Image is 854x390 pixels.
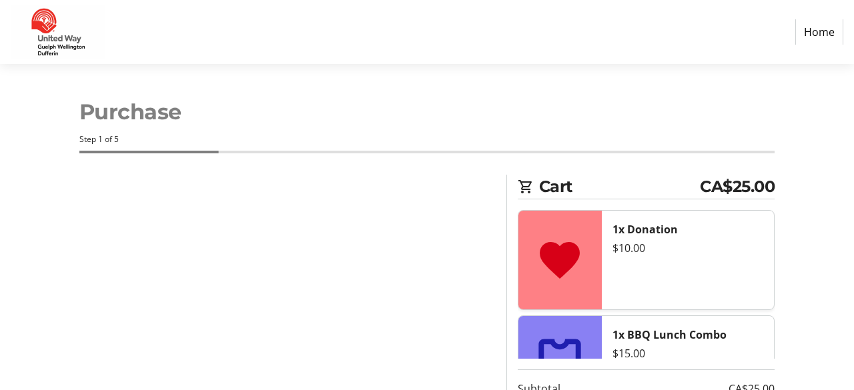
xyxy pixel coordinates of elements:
[11,5,105,59] img: United Way Guelph Wellington Dufferin's Logo
[700,175,775,199] span: CA$25.00
[79,96,775,128] h1: Purchase
[612,240,764,256] div: $10.00
[79,133,775,145] div: Step 1 of 5
[612,345,764,361] div: $15.00
[539,175,701,199] span: Cart
[612,327,727,342] strong: 1x BBQ Lunch Combo
[612,222,678,237] strong: 1x Donation
[795,19,843,45] a: Home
